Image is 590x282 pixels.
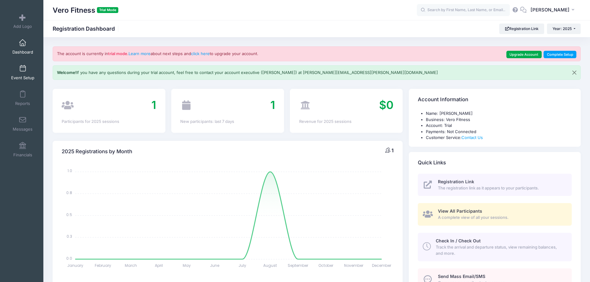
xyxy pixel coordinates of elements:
[426,111,572,117] li: Name: [PERSON_NAME]
[426,129,572,135] li: Payments: Not Connected
[57,70,76,75] b: Welcome!
[547,24,581,34] button: Year: 2025
[62,143,132,160] h4: 2025 Registrations by Month
[67,234,72,239] tspan: 0.3
[108,51,127,56] strong: trial mode
[299,119,394,125] div: Revenue for 2025 sessions
[53,3,118,17] h1: Vero Fitness
[67,263,83,268] tspan: January
[438,274,485,279] span: Send Mass Email/SMS
[438,215,565,221] span: A complete view of all your sessions.
[57,70,438,76] p: If you have any questions during your trial account, feel free to contact your account executive ...
[418,154,446,171] h4: Quick Links
[426,135,572,141] li: Customer Service:
[66,190,72,195] tspan: 0.8
[426,117,572,123] li: Business: Vero Fitness
[12,50,33,55] span: Dashboard
[499,24,544,34] a: Registration Link
[238,263,246,268] tspan: July
[344,263,364,268] tspan: November
[97,7,118,13] span: Trial Mode
[417,4,510,16] input: Search by First Name, Last Name, or Email...
[531,7,570,13] span: [PERSON_NAME]
[183,263,191,268] tspan: May
[13,24,32,29] span: Add Logo
[8,62,37,83] a: Event Setup
[319,263,334,268] tspan: October
[553,26,572,31] span: Year: 2025
[418,91,468,109] h4: Account Information
[8,113,37,135] a: Messages
[568,66,580,80] button: Close
[438,208,482,214] span: View All Participants
[8,10,37,32] a: Add Logo
[8,36,37,58] a: Dashboard
[270,98,275,112] span: 1
[461,135,483,140] a: Contact Us
[418,203,572,226] a: View All Participants A complete view of all your sessions.
[13,152,32,158] span: Financials
[288,263,309,268] tspan: September
[544,51,576,58] a: Complete Setup
[8,87,37,109] a: Reports
[436,244,565,256] span: Track the arrival and departure status, view remaining balances, and more.
[8,139,37,160] a: Financials
[53,46,581,61] div: The account is currently in . about next steps and to upgrade your account.
[210,263,219,268] tspan: June
[191,51,210,56] a: click here
[66,255,72,261] tspan: 0.0
[155,263,163,268] tspan: April
[372,263,392,268] tspan: December
[418,174,572,196] a: Registration Link The registration link as it appears to your participants.
[391,147,394,154] span: 1
[15,101,30,106] span: Reports
[527,3,581,17] button: [PERSON_NAME]
[125,263,137,268] tspan: March
[180,119,275,125] div: New participants: last 7 days
[379,98,394,112] span: $0
[438,179,474,184] span: Registration Link
[11,75,34,80] span: Event Setup
[13,127,33,132] span: Messages
[438,185,565,191] span: The registration link as it appears to your participants.
[418,233,572,261] a: Check In / Check Out Track the arrival and departure status, view remaining balances, and more.
[436,238,481,243] span: Check In / Check Out
[62,119,156,125] div: Participants for 2025 sessions
[426,123,572,129] li: Account: Trial
[151,98,156,112] span: 1
[68,168,72,173] tspan: 1.0
[53,25,120,32] h1: Registration Dashboard
[264,263,277,268] tspan: August
[66,212,72,217] tspan: 0.5
[506,51,542,58] a: Upgrade Account
[95,263,111,268] tspan: February
[129,51,151,56] a: Learn more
